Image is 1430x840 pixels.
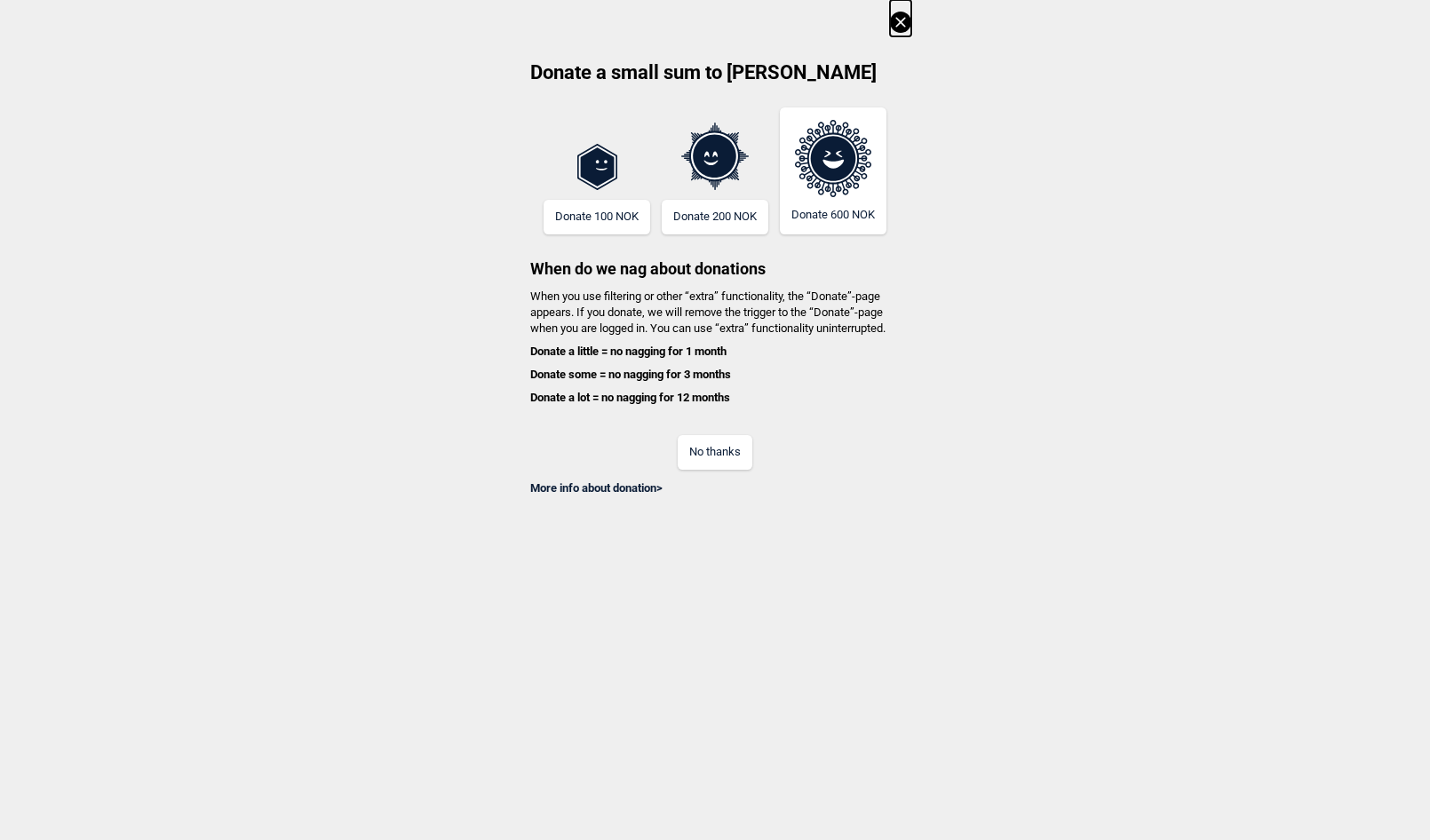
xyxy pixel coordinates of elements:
b: Donate some = no nagging for 3 months [530,368,731,381]
button: Donate 600 NOK [780,107,886,234]
button: Donate 100 NOK [544,200,650,234]
h2: Donate a small sum to [PERSON_NAME] [519,59,911,99]
b: Donate a little = no nagging for 1 month [530,345,727,358]
b: Donate a lot = no nagging for 12 months [530,391,730,404]
button: No thanks [678,435,752,470]
h3: When do we nag about donations [519,234,911,280]
button: Donate 200 NOK [662,200,768,234]
h4: When you use filtering or other “extra” functionality, the “Donate”-page appears. If you donate, ... [519,289,911,407]
a: More info about donation> [530,481,663,495]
